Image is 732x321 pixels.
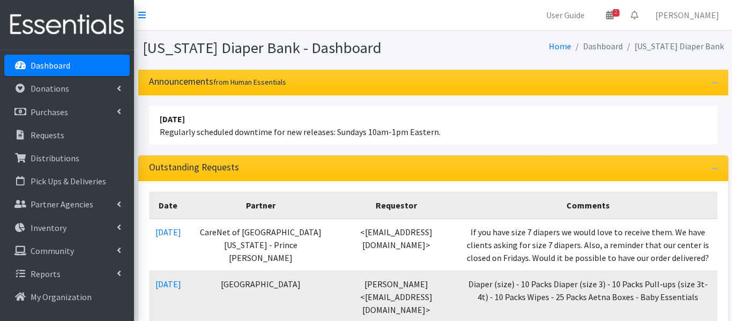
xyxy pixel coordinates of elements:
[623,39,724,54] li: [US_STATE] Diaper Bank
[31,176,106,186] p: Pick Ups & Deliveries
[334,219,459,271] td: <[EMAIL_ADDRESS][DOMAIN_NAME]>
[4,240,130,262] a: Community
[31,268,61,279] p: Reports
[149,192,188,219] th: Date
[31,60,70,71] p: Dashboard
[4,217,130,238] a: Inventory
[647,4,728,26] a: [PERSON_NAME]
[4,286,130,308] a: My Organization
[31,292,92,302] p: My Organization
[4,78,130,99] a: Donations
[549,41,571,51] a: Home
[334,192,459,219] th: Requestor
[31,153,79,163] p: Distributions
[188,219,334,271] td: CareNet of [GEOGRAPHIC_DATA][US_STATE] - Prince [PERSON_NAME]
[149,106,718,145] li: Regularly scheduled downtime for new releases: Sundays 10am-1pm Eastern.
[597,4,622,26] a: 2
[459,192,717,219] th: Comments
[4,263,130,285] a: Reports
[160,114,185,124] strong: [DATE]
[4,193,130,215] a: Partner Agencies
[155,227,181,237] a: [DATE]
[31,245,74,256] p: Community
[4,170,130,192] a: Pick Ups & Deliveries
[4,147,130,169] a: Distributions
[149,162,239,173] h3: Outstanding Requests
[31,199,93,210] p: Partner Agencies
[213,77,286,87] small: from Human Essentials
[459,219,717,271] td: If you have size 7 diapers we would love to receive them. We have clients asking for size 7 diape...
[149,76,286,87] h3: Announcements
[31,83,69,94] p: Donations
[4,7,130,43] img: HumanEssentials
[155,279,181,289] a: [DATE]
[31,107,68,117] p: Purchases
[571,39,623,54] li: Dashboard
[4,124,130,146] a: Requests
[4,55,130,76] a: Dashboard
[31,130,64,140] p: Requests
[188,192,334,219] th: Partner
[613,9,619,17] span: 2
[537,4,593,26] a: User Guide
[143,39,429,57] h1: [US_STATE] Diaper Bank - Dashboard
[4,101,130,123] a: Purchases
[31,222,66,233] p: Inventory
